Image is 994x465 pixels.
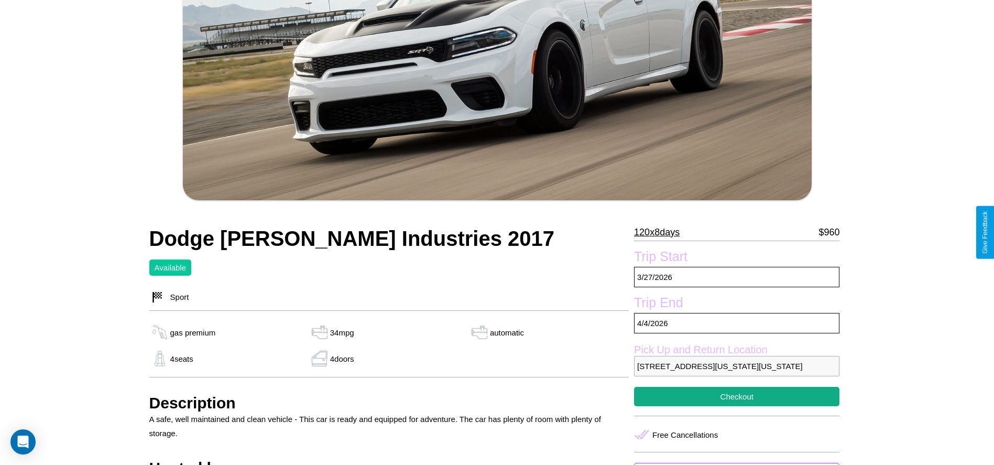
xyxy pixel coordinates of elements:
[330,352,354,366] p: 4 doors
[155,261,187,275] p: Available
[634,249,839,267] label: Trip Start
[981,211,989,254] div: Give Feedback
[634,313,839,333] p: 4 / 4 / 2026
[490,326,524,340] p: automatic
[634,387,839,406] button: Checkout
[10,429,36,455] div: Open Intercom Messenger
[149,227,629,251] h2: Dodge [PERSON_NAME] Industries 2017
[149,394,629,412] h3: Description
[652,428,718,442] p: Free Cancellations
[170,352,193,366] p: 4 seats
[818,224,839,241] p: $ 960
[149,325,170,340] img: gas
[330,326,354,340] p: 34 mpg
[165,290,189,304] p: Sport
[170,326,216,340] p: gas premium
[634,267,839,287] p: 3 / 27 / 2026
[149,412,629,440] p: A safe, well maintained and clean vehicle - This car is ready and equipped for adventure. The car...
[309,351,330,366] img: gas
[634,356,839,376] p: [STREET_ADDRESS][US_STATE][US_STATE]
[634,295,839,313] label: Trip End
[634,344,839,356] label: Pick Up and Return Location
[149,351,170,366] img: gas
[469,325,490,340] img: gas
[634,224,680,241] p: 120 x 8 days
[309,325,330,340] img: gas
